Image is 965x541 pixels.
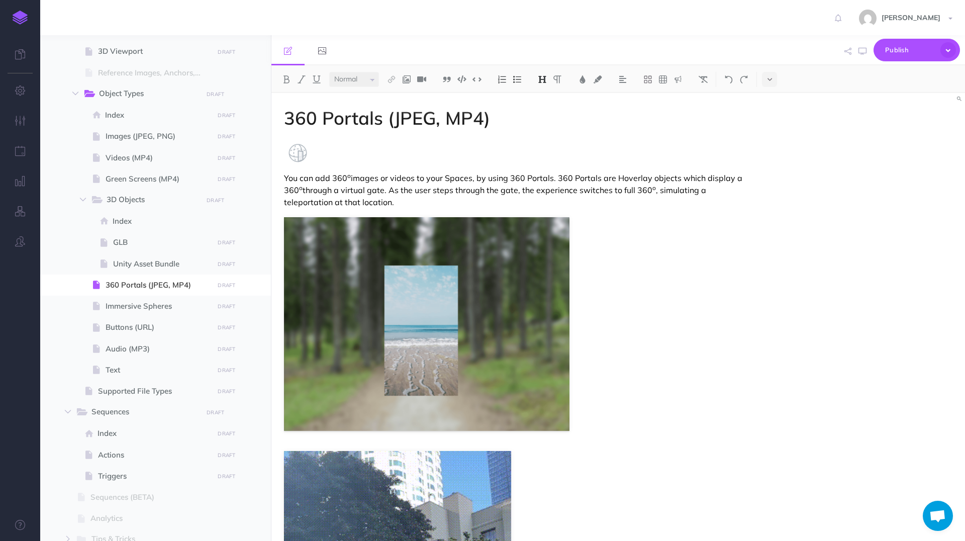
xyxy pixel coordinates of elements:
button: DRAFT [214,449,239,461]
button: DRAFT [214,110,239,121]
img: Inline code button [472,75,481,83]
span: Videos (MP4) [106,152,211,164]
span: Images (JPEG, PNG) [106,130,211,142]
span: Publish [885,42,935,58]
span: Audio (MP3) [106,343,211,355]
img: Link button [387,75,396,83]
button: DRAFT [214,428,239,439]
small: DRAFT [218,303,235,310]
small: DRAFT [207,409,224,416]
small: DRAFT [218,367,235,374]
img: Redo [739,75,748,83]
img: Alignment dropdown menu button [618,75,627,83]
span: Supported File Types [98,385,211,397]
span: Object Types [99,87,196,101]
div: Open chat [923,501,953,531]
img: logo-mark.svg [13,11,28,25]
img: Unordered list button [513,75,522,83]
small: DRAFT [218,324,235,331]
span: Text [106,364,211,376]
small: DRAFT [218,176,235,183]
img: Italic button [297,75,306,83]
small: DRAFT [218,49,235,55]
span: Immersive Spheres [106,300,211,312]
sup: o [299,184,303,192]
span: Green Screens (MP4) [106,173,211,185]
span: Reference Images, Anchors, and Pins [98,67,211,79]
small: DRAFT [218,239,235,246]
small: DRAFT [218,155,235,161]
h1: 360 Portals (JPEG, MP4) [284,108,744,128]
span: [PERSON_NAME] [877,13,945,22]
small: DRAFT [207,197,224,204]
img: Add image button [402,75,411,83]
span: Sequences (BETA) [90,491,211,503]
img: Headings dropdown button [538,75,547,83]
button: DRAFT [214,471,239,482]
small: DRAFT [218,112,235,119]
img: Text color button [578,75,587,83]
button: DRAFT [214,386,239,397]
span: Index [98,427,211,439]
img: 77ccc8640e6810896caf63250b60dd8b.jpg [859,10,877,27]
span: 360 Portals (JPEG, MP4) [106,279,211,291]
span: Buttons (URL) [106,321,211,333]
span: Triggers [98,470,211,482]
img: Text background color button [593,75,602,83]
button: DRAFT [214,258,239,270]
span: Index [113,215,211,227]
button: DRAFT [214,301,239,312]
small: DRAFT [218,261,235,267]
button: Publish [874,39,960,61]
img: Underline button [312,75,321,83]
span: Analytics [90,512,211,524]
img: Bold button [282,75,291,83]
small: DRAFT [218,473,235,480]
img: Add video button [417,75,426,83]
button: DRAFT [214,322,239,333]
small: DRAFT [207,91,224,98]
small: DRAFT [218,133,235,140]
button: DRAFT [203,195,228,206]
small: DRAFT [218,452,235,459]
small: DRAFT [218,388,235,395]
span: 3D Objects [107,194,196,207]
img: Paragraph button [553,75,562,83]
button: DRAFT [214,343,239,355]
button: DRAFT [214,131,239,142]
button: DRAFT [214,46,239,58]
sup: o [347,172,351,179]
sup: o [652,184,656,192]
button: DRAFT [203,407,228,418]
span: GLB [113,236,211,248]
img: Callout dropdown menu button [673,75,683,83]
span: Sequences [91,406,196,419]
button: DRAFT [214,280,239,291]
button: DRAFT [214,365,239,376]
button: DRAFT [214,152,239,164]
span: Unity Asset Bundle [113,258,211,270]
button: DRAFT [214,237,239,248]
span: Actions [98,449,211,461]
span: 3D Viewport [98,45,211,57]
small: DRAFT [218,430,235,437]
img: Code block button [457,75,466,83]
img: Undo [724,75,733,83]
small: DRAFT [218,346,235,352]
button: DRAFT [214,173,239,185]
img: RbfWgcDe8vtDVej1DGGw.png [284,217,569,431]
img: Create table button [658,75,667,83]
img: Ordered list button [498,75,507,83]
img: Blockquote button [442,75,451,83]
img: DKf2vIkIGcBAR1XWsmzj.png [284,139,312,167]
span: You can add 360 images or videos to your Spaces, by using 360 Portals. 360 Portals are Hoverlay o... [284,173,744,207]
span: Index [105,109,211,121]
button: DRAFT [203,88,228,100]
img: Clear styles button [699,75,708,83]
small: DRAFT [218,282,235,289]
